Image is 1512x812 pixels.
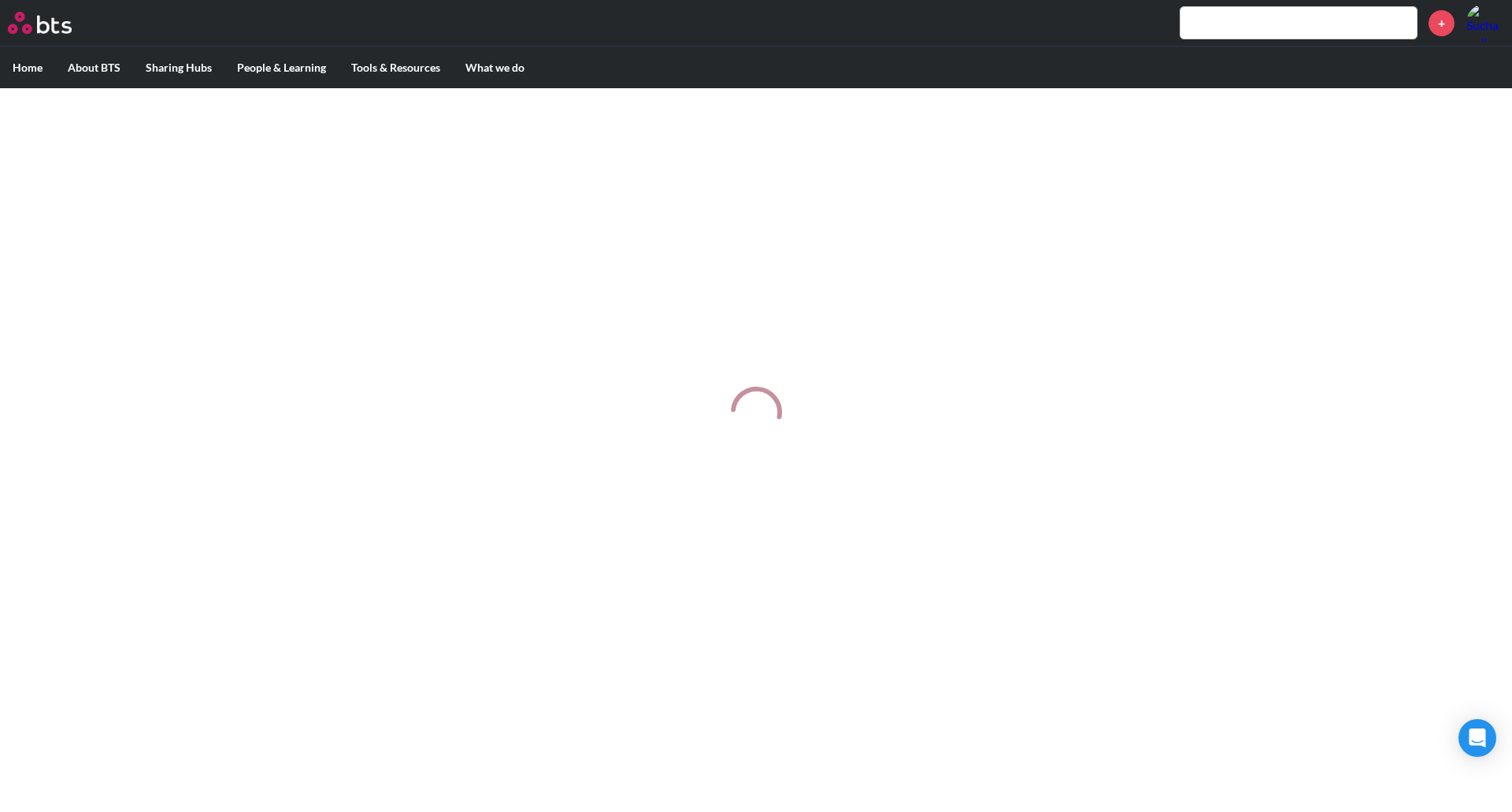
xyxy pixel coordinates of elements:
label: Tools & Resources [339,47,453,88]
label: Sharing Hubs [133,47,224,88]
a: + [1429,10,1455,36]
label: People & Learning [224,47,339,88]
label: About BTS [55,47,133,88]
img: BTS Logo [8,12,72,34]
label: What we do [453,47,537,88]
a: Go home [8,12,101,34]
div: Open Intercom Messenger [1458,719,1496,757]
img: Sucha Ballay [1466,4,1504,42]
a: Profile [1466,4,1504,42]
